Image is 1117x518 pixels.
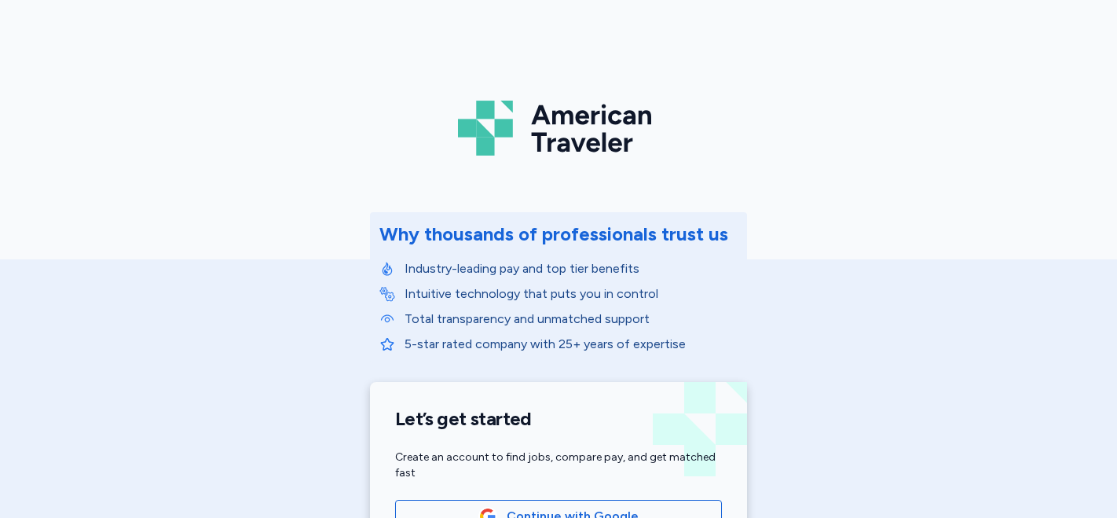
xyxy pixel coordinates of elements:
[405,310,738,329] p: Total transparency and unmatched support
[379,222,728,247] div: Why thousands of professionals trust us
[405,285,738,303] p: Intuitive technology that puts you in control
[395,450,722,481] div: Create an account to find jobs, compare pay, and get matched fast
[405,335,738,354] p: 5-star rated company with 25+ years of expertise
[405,259,738,278] p: Industry-leading pay and top tier benefits
[458,94,659,162] img: Logo
[395,407,722,431] h1: Let’s get started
